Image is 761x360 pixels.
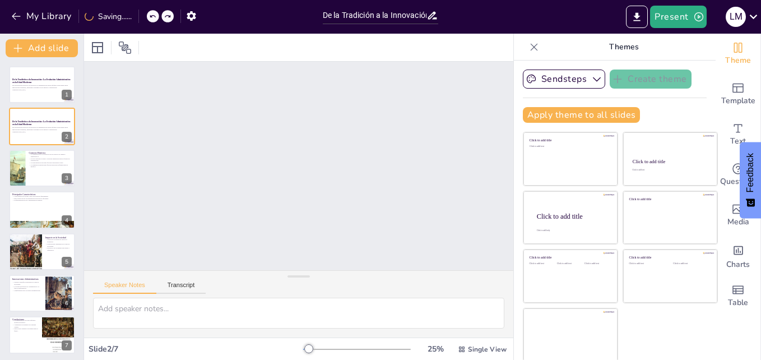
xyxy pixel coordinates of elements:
p: Innovación continua es necesaria para el futuro. [12,328,39,332]
div: Click to add title [629,256,709,260]
span: Single View [468,345,507,354]
div: 5 [9,233,75,270]
div: 5 [62,257,72,267]
div: Add a table [716,276,760,316]
p: Generated with [URL] [12,89,72,91]
div: l m [726,7,746,27]
strong: De la Tradición a la Innovación: La Evolución Administrativa en la Edad Moderna [12,120,71,126]
div: 3 [62,173,72,183]
div: Click to add text [584,262,610,265]
div: Add ready made slides [716,74,760,114]
p: Participación ciudadana en la toma de decisiones. [45,243,72,247]
div: 4 [62,215,72,225]
p: Centralización del poder como característica fundamental. [12,196,72,198]
div: 6 [9,275,75,312]
div: 1 [9,66,75,103]
div: Click to add text [632,169,707,172]
p: Themes [543,34,704,61]
div: Click to add title [629,197,709,201]
div: Click to add text [530,262,555,265]
p: Impacto en la Sociedad [45,236,72,239]
div: Click to add text [629,262,665,265]
p: Las revoluciones sociales y políticas impulsaron nuevas formas de organización. [29,158,72,161]
span: Media [727,216,749,228]
div: Click to add text [673,262,708,265]
p: Mejora en la calidad de vida de la población. [45,238,72,242]
button: Export to PowerPoint [626,6,648,28]
div: 2 [62,132,72,142]
p: Principales Características [12,193,72,196]
div: Change the overall theme [716,34,760,74]
p: Contexto Histórico [29,151,72,155]
div: Click to add title [633,159,707,164]
span: Template [721,95,755,107]
p: Transformación de la cultura organizacional. [12,289,42,292]
div: Get real-time input from your audience [716,155,760,195]
p: Adaptación a un mundo en constante cambio. [12,324,39,328]
p: La adaptación institucional fue necesaria para enfrentar nuevos desafíos. [29,164,72,168]
div: Saving...... [85,11,132,22]
p: Generated with [URL] [12,131,72,133]
div: 4 [9,191,75,228]
div: Add images, graphics, shapes or video [716,195,760,236]
span: Theme [725,54,751,67]
button: l m [726,6,746,28]
p: La tecnología facilitó la comunicación y el flujo de información. [12,285,42,289]
div: Click to add title [530,256,610,260]
div: 6 [62,298,72,308]
p: Métodos científicos mejoraron la toma de decisiones. [12,281,42,285]
button: Feedback - Show survey [740,142,761,218]
p: Esta presentación explora la evolución de la administración desde enfoques tradicionales hasta in... [12,85,72,89]
div: Click to add body [537,229,607,232]
div: Click to add text [530,145,610,148]
button: Apply theme to all slides [523,107,640,123]
button: Speaker Notes [93,281,156,294]
p: Conclusiones [12,318,39,321]
button: Create theme [610,70,692,89]
input: Insert title [323,7,426,24]
span: Text [730,135,746,147]
div: Slide 2 / 7 [89,344,303,354]
span: Position [118,41,132,54]
p: La transición es clave para enfrentar desafíos modernos. [12,320,39,324]
div: Add text boxes [716,114,760,155]
span: Feedback [745,153,755,192]
button: Present [650,6,706,28]
p: Profesionalización de la administración pública. [12,200,72,202]
span: Questions [720,176,757,188]
p: Innovaciones Administrativas [12,278,42,281]
div: 3 [9,150,75,187]
div: Add charts and graphs [716,236,760,276]
button: Transcript [156,281,206,294]
div: 1 [62,90,72,100]
button: My Library [8,7,76,25]
div: 2 [9,108,75,145]
span: Table [728,297,748,309]
span: Charts [726,259,750,271]
div: Click to add title [530,139,610,142]
button: Add slide [6,39,78,57]
p: La administración se desarrolló en un contexto de cambios significativos. [29,154,72,158]
strong: De la Tradición a la Innovación: La Evolución Administrativa en la Edad Moderna [12,78,71,84]
div: Click to add text [557,262,582,265]
div: 25 % [422,344,449,354]
p: La centralización del poder fue una característica clave. [29,161,72,164]
p: Burocratización de las instituciones para mayor eficiencia. [12,197,72,200]
p: Desarrollo de sociedades más justas y equitativas. [45,247,72,251]
p: Esta presentación explora la evolución de la administración desde enfoques tradicionales hasta in... [12,126,72,130]
div: 7 [62,340,72,350]
div: Layout [89,39,106,57]
div: 7 [9,316,75,353]
button: Sendsteps [523,70,605,89]
div: Click to add title [537,212,609,220]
